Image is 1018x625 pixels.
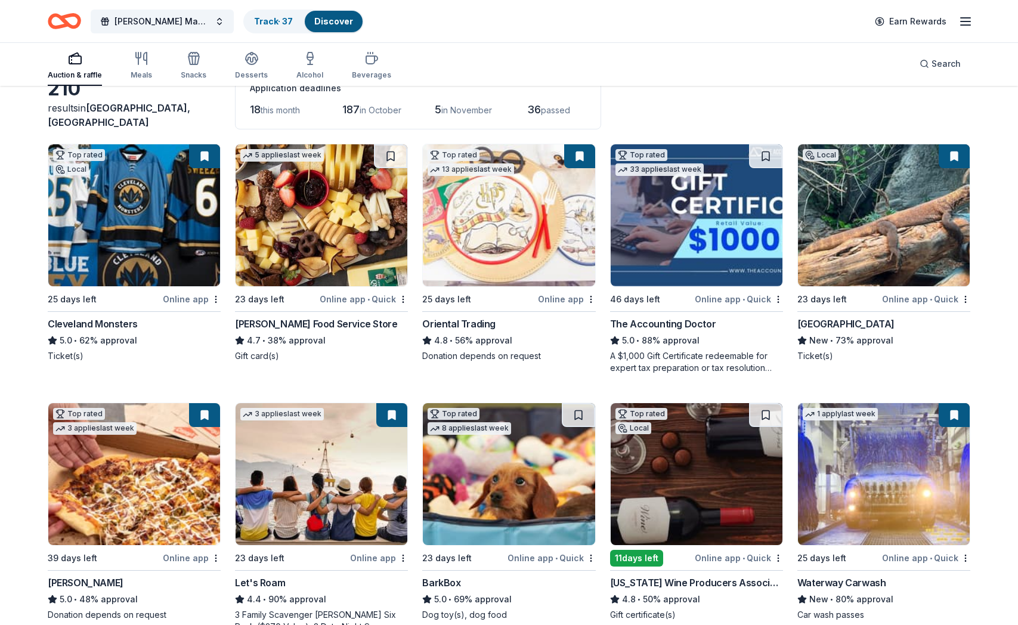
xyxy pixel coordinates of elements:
[367,295,370,304] span: •
[422,144,595,362] a: Image for Oriental TradingTop rated13 applieslast week25 days leftOnline appOriental Trading4.8•5...
[797,576,886,590] div: Waterway Carwash
[91,10,234,33] button: [PERSON_NAME] Man of Honor 5k
[48,7,81,35] a: Home
[422,333,595,348] div: 56% approval
[797,592,970,607] div: 80% approval
[803,408,878,420] div: 1 apply last week
[131,47,152,86] button: Meals
[428,422,511,435] div: 8 applies last week
[422,576,460,590] div: BarkBox
[797,333,970,348] div: 73% approval
[360,105,401,115] span: in October
[48,102,190,128] span: [GEOGRAPHIC_DATA], [GEOGRAPHIC_DATA]
[798,144,970,286] img: Image for Cincinnati Zoo & Botanical Garden
[60,592,72,607] span: 5.0
[610,609,783,621] div: Gift certificate(s)
[636,336,639,345] span: •
[48,144,220,286] img: Image for Cleveland Monsters
[240,408,324,420] div: 3 applies last week
[422,609,595,621] div: Dog toy(s), dog food
[422,551,472,565] div: 23 days left
[243,10,364,33] button: Track· 37Discover
[48,317,138,331] div: Cleveland Monsters
[610,292,660,307] div: 46 days left
[882,550,970,565] div: Online app Quick
[615,408,667,420] div: Top rated
[695,550,783,565] div: Online app Quick
[930,553,932,563] span: •
[254,16,293,26] a: Track· 37
[422,292,471,307] div: 25 days left
[235,350,408,362] div: Gift card(s)
[48,144,221,362] a: Image for Cleveland MonstersTop ratedLocal25 days leftOnline appCleveland Monsters5.0•62% approva...
[428,408,479,420] div: Top rated
[240,149,324,162] div: 5 applies last week
[428,163,514,176] div: 13 applies last week
[422,317,496,331] div: Oriental Trading
[247,592,261,607] span: 4.4
[235,292,284,307] div: 23 days left
[695,292,783,307] div: Online app Quick
[53,163,89,175] div: Local
[48,47,102,86] button: Auction & raffle
[622,333,635,348] span: 5.0
[53,422,137,435] div: 3 applies last week
[74,595,77,604] span: •
[803,149,838,161] div: Local
[809,592,828,607] span: New
[932,57,961,71] span: Search
[48,333,221,348] div: 62% approval
[181,47,206,86] button: Snacks
[314,16,353,26] a: Discover
[48,576,123,590] div: [PERSON_NAME]
[610,317,716,331] div: The Accounting Doctor
[352,70,391,80] div: Beverages
[60,333,72,348] span: 5.0
[910,52,970,76] button: Search
[797,292,847,307] div: 23 days left
[247,333,261,348] span: 4.7
[830,336,833,345] span: •
[235,144,408,362] a: Image for Gordon Food Service Store5 applieslast week23 days leftOnline app•Quick[PERSON_NAME] Fo...
[422,350,595,362] div: Donation depends on request
[449,595,452,604] span: •
[422,403,595,621] a: Image for BarkBoxTop rated8 applieslast week23 days leftOnline app•QuickBarkBox5.0•69% approvalDo...
[610,576,783,590] div: [US_STATE] Wine Producers Association
[610,592,783,607] div: 50% approval
[48,292,97,307] div: 25 days left
[441,105,492,115] span: in November
[541,105,570,115] span: passed
[611,144,782,286] img: Image for The Accounting Doctor
[163,550,221,565] div: Online app
[296,47,323,86] button: Alcohol
[610,333,783,348] div: 88% approval
[48,350,221,362] div: Ticket(s)
[797,403,970,621] a: Image for Waterway Carwash1 applylast week25 days leftOnline app•QuickWaterway CarwashNew•80% app...
[434,333,448,348] span: 4.8
[508,550,596,565] div: Online app Quick
[638,595,640,604] span: •
[538,292,596,307] div: Online app
[422,592,595,607] div: 69% approval
[48,403,221,621] a: Image for Casey'sTop rated3 applieslast week39 days leftOnline app[PERSON_NAME]5.0•48% approvalDo...
[48,592,221,607] div: 48% approval
[48,70,102,80] div: Auction & raffle
[527,103,541,116] span: 36
[868,11,954,32] a: Earn Rewards
[261,105,300,115] span: this month
[235,70,268,80] div: Desserts
[53,408,105,420] div: Top rated
[235,592,408,607] div: 90% approval
[610,550,663,567] div: 11 days left
[610,403,783,621] a: Image for Ohio Wine Producers AssociationTop ratedLocal11days leftOnline app•Quick[US_STATE] Wine...
[250,103,261,116] span: 18
[342,103,360,116] span: 187
[235,47,268,86] button: Desserts
[163,292,221,307] div: Online app
[611,403,782,545] img: Image for Ohio Wine Producers Association
[809,333,828,348] span: New
[830,595,833,604] span: •
[250,81,586,95] div: Application deadlines
[797,144,970,362] a: Image for Cincinnati Zoo & Botanical GardenLocal23 days leftOnline app•Quick[GEOGRAPHIC_DATA]New•...
[48,101,221,129] div: results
